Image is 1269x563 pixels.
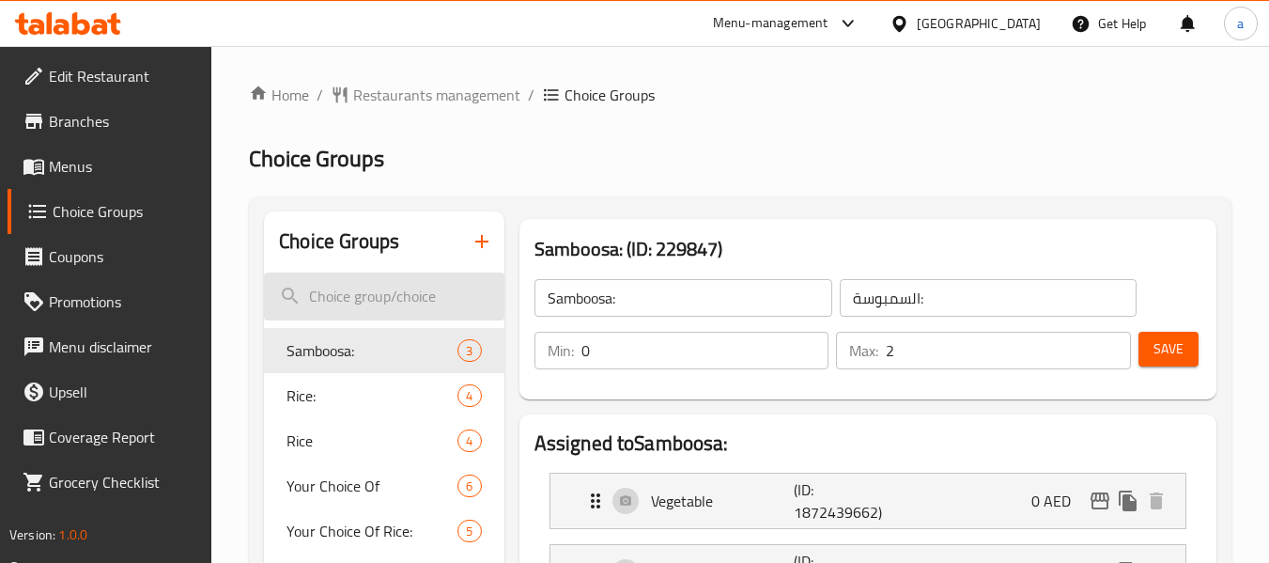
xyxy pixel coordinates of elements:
[353,84,520,106] span: Restaurants management
[8,144,212,189] a: Menus
[1237,13,1244,34] span: a
[279,227,399,256] h2: Choice Groups
[794,478,890,524] p: (ID: 1872439662)
[565,84,655,106] span: Choice Groups
[651,490,795,512] p: Vegetable
[264,508,503,554] div: Your Choice Of Rice:5
[286,384,457,407] span: Rice:
[457,520,481,542] div: Choices
[458,432,480,450] span: 4
[8,279,212,324] a: Promotions
[457,475,481,497] div: Choices
[331,84,520,106] a: Restaurants management
[9,523,55,547] span: Version:
[458,523,480,540] span: 5
[8,414,212,460] a: Coverage Report
[58,523,87,547] span: 1.0.0
[264,273,503,321] input: search
[458,342,480,360] span: 3
[849,339,878,362] p: Max:
[317,84,323,106] li: /
[457,384,481,407] div: Choices
[264,418,503,463] div: Rice4
[286,339,457,362] span: Samboosa:
[548,339,574,362] p: Min:
[1086,487,1114,515] button: edit
[264,463,503,508] div: Your Choice Of6
[8,99,212,144] a: Branches
[1031,490,1086,512] p: 0 AED
[286,475,457,497] span: Your Choice Of
[49,290,197,313] span: Promotions
[8,369,212,414] a: Upsell
[49,245,197,268] span: Coupons
[249,137,384,180] span: Choice Groups
[1114,487,1142,515] button: duplicate
[550,474,1185,528] div: Expand
[458,477,480,495] span: 6
[264,373,503,418] div: Rice:4
[49,65,197,87] span: Edit Restaurant
[49,471,197,493] span: Grocery Checklist
[49,155,197,178] span: Menus
[713,12,828,35] div: Menu-management
[249,84,1231,106] nav: breadcrumb
[457,430,481,452] div: Choices
[8,189,212,234] a: Choice Groups
[458,387,480,405] span: 4
[917,13,1041,34] div: [GEOGRAPHIC_DATA]
[286,520,457,542] span: Your Choice Of Rice:
[1142,487,1170,515] button: delete
[1153,337,1184,361] span: Save
[534,465,1201,537] li: Expand
[8,324,212,369] a: Menu disclaimer
[53,200,197,223] span: Choice Groups
[1138,332,1199,367] button: Save
[264,328,503,373] div: Samboosa:3
[249,84,309,106] a: Home
[534,234,1201,264] h3: Samboosa: (ID: 229847)
[49,336,197,358] span: Menu disclaimer
[534,430,1201,458] h2: Assigned to Samboosa:
[8,460,212,505] a: Grocery Checklist
[49,381,197,403] span: Upsell
[286,430,457,452] span: Rice
[49,426,197,448] span: Coverage Report
[8,234,212,279] a: Coupons
[8,54,212,99] a: Edit Restaurant
[49,110,197,133] span: Branches
[528,84,534,106] li: /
